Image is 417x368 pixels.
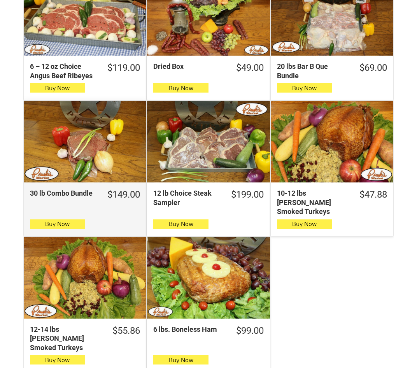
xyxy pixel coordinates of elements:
a: 10-12 lbs Pruski&#39;s Smoked Turkeys [271,101,393,182]
span: Buy Now [45,84,70,92]
button: Buy Now [277,83,332,93]
button: Buy Now [30,355,85,364]
div: $199.00 [231,189,264,201]
div: 6 – 12 oz Choice Angus Beef Ribeyes [30,62,96,80]
a: $69.0020 lbs Bar B Que Bundle [271,62,393,80]
div: $49.00 [236,62,264,74]
div: Dried Box [153,62,225,71]
div: $99.00 [236,325,264,337]
div: $149.00 [107,189,140,201]
a: $149.0030 lb Combo Bundle [24,189,146,201]
span: Buy Now [45,220,70,228]
span: Buy Now [169,356,193,364]
div: 30 lb Combo Bundle [30,189,96,198]
a: $199.0012 lb Choice Steak Sampler [147,189,270,207]
button: Buy Now [30,219,85,229]
span: Buy Now [169,84,193,92]
div: $55.86 [112,325,140,337]
a: 30 lb Combo Bundle [24,101,146,182]
span: Buy Now [292,84,317,92]
span: Buy Now [169,220,193,228]
div: 6 lbs. Boneless Ham [153,325,225,334]
button: Buy Now [153,219,208,229]
a: 12 lb Choice Steak Sampler [147,101,270,182]
span: Buy Now [45,356,70,364]
button: Buy Now [277,219,332,229]
a: $99.006 lbs. Boneless Ham [147,325,270,337]
button: Buy Now [30,83,85,93]
div: 10-12 lbs [PERSON_NAME] Smoked Turkeys [277,189,349,216]
a: 6 lbs. Boneless Ham [147,237,270,319]
a: $47.8810-12 lbs [PERSON_NAME] Smoked Turkeys [271,189,393,216]
div: 12 lb Choice Steak Sampler [153,189,220,207]
div: $119.00 [107,62,140,74]
div: 12-14 lbs [PERSON_NAME] Smoked Turkeys [30,325,102,352]
button: Buy Now [153,355,208,364]
div: $47.88 [359,189,387,201]
a: $49.00Dried Box [147,62,270,74]
div: $69.00 [359,62,387,74]
span: Buy Now [292,220,317,228]
a: $55.8612-14 lbs [PERSON_NAME] Smoked Turkeys [24,325,146,352]
a: $119.006 – 12 oz Choice Angus Beef Ribeyes [24,62,146,80]
button: Buy Now [153,83,208,93]
a: 12-14 lbs Pruski&#39;s Smoked Turkeys [24,237,146,319]
div: 20 lbs Bar B Que Bundle [277,62,349,80]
